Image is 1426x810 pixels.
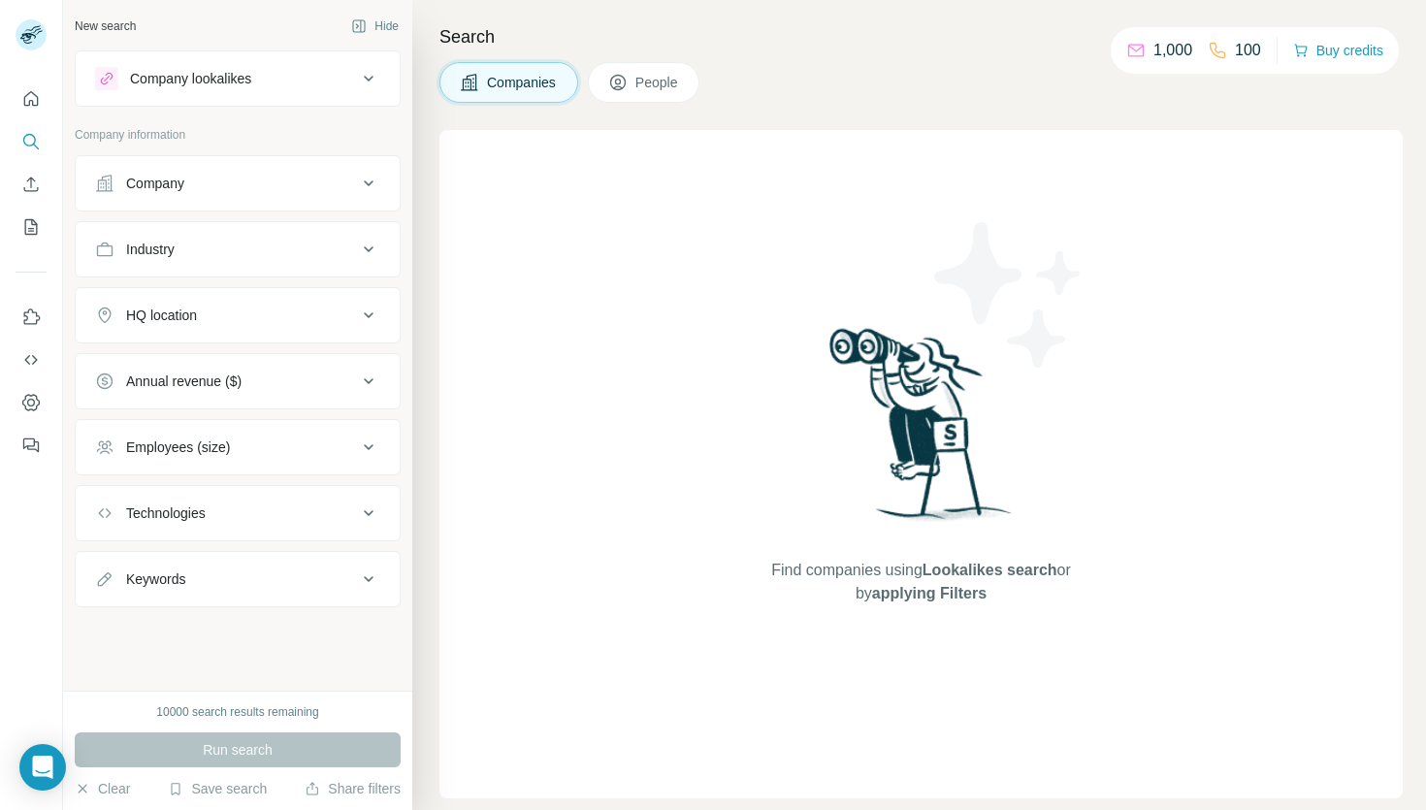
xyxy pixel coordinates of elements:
[76,490,400,536] button: Technologies
[439,23,1403,50] h4: Search
[821,323,1022,539] img: Surfe Illustration - Woman searching with binoculars
[75,126,401,144] p: Company information
[765,559,1076,605] span: Find companies using or by
[305,779,401,798] button: Share filters
[16,167,47,202] button: Enrich CSV
[16,385,47,420] button: Dashboard
[76,226,400,273] button: Industry
[156,703,318,721] div: 10000 search results remaining
[76,292,400,339] button: HQ location
[75,17,136,35] div: New search
[16,342,47,377] button: Use Surfe API
[126,503,206,523] div: Technologies
[1293,37,1383,64] button: Buy credits
[76,556,400,602] button: Keywords
[16,428,47,463] button: Feedback
[126,306,197,325] div: HQ location
[126,174,184,193] div: Company
[487,73,558,92] span: Companies
[16,81,47,116] button: Quick start
[75,779,130,798] button: Clear
[76,358,400,405] button: Annual revenue ($)
[338,12,412,41] button: Hide
[76,424,400,470] button: Employees (size)
[1153,39,1192,62] p: 1,000
[130,69,251,88] div: Company lookalikes
[19,744,66,791] div: Open Intercom Messenger
[1235,39,1261,62] p: 100
[76,160,400,207] button: Company
[872,585,987,601] span: applying Filters
[16,210,47,244] button: My lists
[126,569,185,589] div: Keywords
[76,55,400,102] button: Company lookalikes
[16,124,47,159] button: Search
[126,372,242,391] div: Annual revenue ($)
[168,779,267,798] button: Save search
[922,208,1096,382] img: Surfe Illustration - Stars
[923,562,1057,578] span: Lookalikes search
[126,240,175,259] div: Industry
[635,73,680,92] span: People
[16,300,47,335] button: Use Surfe on LinkedIn
[126,437,230,457] div: Employees (size)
